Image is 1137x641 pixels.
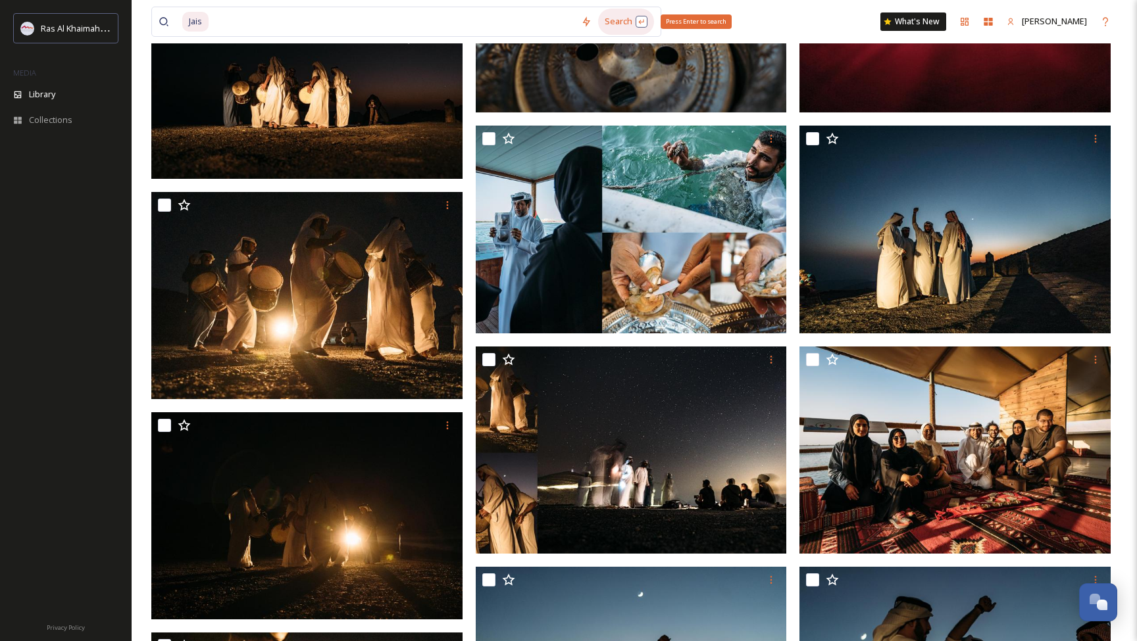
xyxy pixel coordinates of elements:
[1000,9,1094,34] a: [PERSON_NAME]
[13,68,36,78] span: MEDIA
[47,619,85,634] a: Privacy Policy
[47,623,85,632] span: Privacy Policy
[1079,583,1117,621] button: Open Chat
[598,9,654,34] div: Search
[799,346,1111,554] img: Influencer Cultural Tour 39.jpg
[476,346,787,554] img: Influencer Cultural Tour 37.jpg
[661,14,732,29] div: Press Enter to search
[41,22,227,34] span: Ras Al Khaimah Tourism Development Authority
[29,114,72,126] span: Collections
[29,88,55,101] span: Library
[182,12,209,31] span: Jais
[799,126,1111,333] img: Influencer Cultural Tour 40.jpg
[151,412,463,620] img: Influencer Cultural Tour 22.jpg
[476,126,787,333] img: Influencer Cultural Tour 41.jpg
[21,22,34,35] img: Logo_RAKTDA_RGB-01.png
[1022,15,1087,27] span: [PERSON_NAME]
[880,12,946,31] a: What's New
[151,191,463,399] img: Influencer Cultural Tour 27.jpg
